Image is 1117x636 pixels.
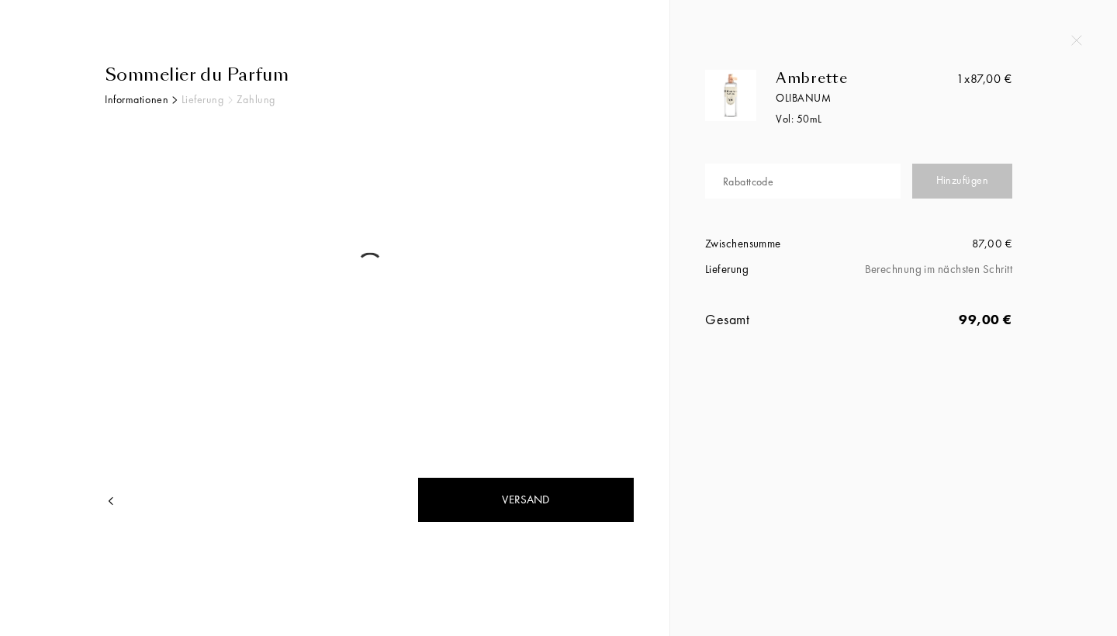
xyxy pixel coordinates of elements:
div: Zahlung [237,92,275,108]
img: 37HW67EFXT.png [709,74,752,117]
div: Versand [417,477,635,523]
div: Olibanum [776,90,961,106]
div: Zwischensumme [705,235,859,253]
img: quit_onboard.svg [1071,35,1082,46]
div: Lieferung [705,261,859,278]
div: Sommelier du Parfum [105,62,635,88]
div: Vol: 50 mL [776,111,961,127]
img: arr_black.svg [172,96,177,104]
img: arrow.png [105,495,117,507]
div: Gesamt [705,309,859,330]
div: Hinzufügen [912,164,1013,199]
div: Rabattcode [723,174,773,190]
div: 99,00 € [859,309,1012,330]
div: Informationen [105,92,168,108]
div: 87,00 € [956,70,1012,88]
div: Lieferung [182,92,224,108]
span: 1x [956,71,970,87]
div: 87,00 € [859,235,1012,253]
div: Berechnung im nächsten Schritt [859,261,1012,278]
img: arr_grey.svg [228,96,233,104]
div: Ambrette [776,70,961,87]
